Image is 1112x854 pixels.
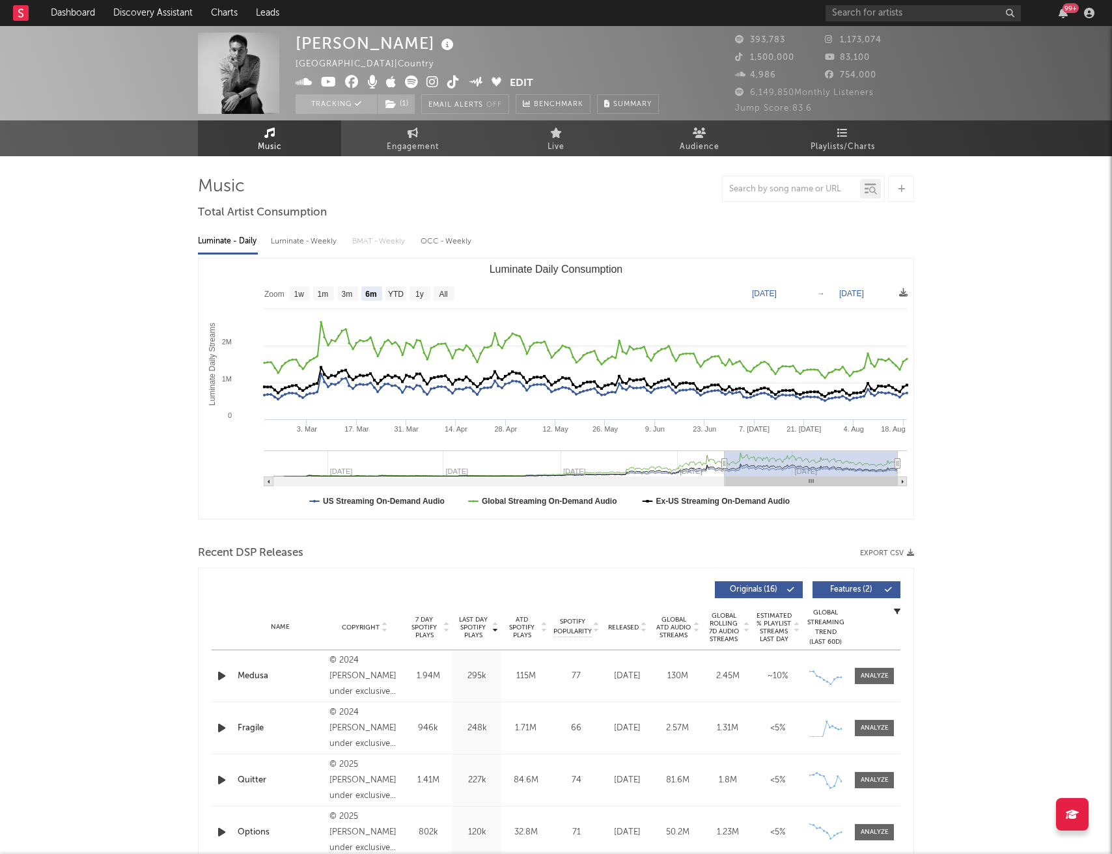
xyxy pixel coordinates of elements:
[238,622,323,632] div: Name
[222,338,232,346] text: 2M
[553,617,592,637] span: Spotify Popularity
[415,290,424,299] text: 1y
[365,290,376,299] text: 6m
[735,104,812,113] span: Jump Score: 83.6
[407,616,441,639] span: 7 Day Spotify Plays
[592,425,619,433] text: 26. May
[456,616,490,639] span: Last Day Spotify Plays
[407,826,449,839] div: 802k
[825,53,870,62] span: 83,100
[271,230,339,253] div: Luminate - Weekly
[553,722,599,735] div: 66
[656,722,699,735] div: 2.57M
[208,323,217,406] text: Luminate Daily Streams
[811,139,875,155] span: Playlists/Charts
[394,425,419,433] text: 31. Mar
[198,120,341,156] a: Music
[378,94,415,114] button: (1)
[706,612,742,643] span: Global Rolling 7D Audio Streams
[421,94,509,114] button: Email AlertsOff
[680,139,719,155] span: Audience
[228,411,232,419] text: 0
[825,71,876,79] span: 754,000
[341,120,484,156] a: Engagement
[494,425,517,433] text: 28. Apr
[735,89,874,97] span: 6,149,850 Monthly Listeners
[739,425,770,433] text: 7. [DATE]
[407,670,449,683] div: 1.94M
[377,94,415,114] span: ( 1 )
[656,497,790,506] text: Ex-US Streaming On-Demand Audio
[656,670,699,683] div: 130M
[605,774,649,787] div: [DATE]
[806,608,845,647] div: Global Streaming Trend (Last 60D)
[553,826,599,839] div: 71
[553,670,599,683] div: 77
[826,5,1021,21] input: Search for artists
[329,705,400,752] div: © 2024 [PERSON_NAME] under exclusive license to Atlantic Recording Corporation.
[294,290,305,299] text: 1w
[693,425,716,433] text: 23. Jun
[445,425,467,433] text: 14. Apr
[456,722,498,735] div: 248k
[881,425,905,433] text: 18. Aug
[844,425,864,433] text: 4. Aug
[505,722,547,735] div: 1.71M
[735,53,794,62] span: 1,500,000
[456,670,498,683] div: 295k
[505,774,547,787] div: 84.6M
[342,624,380,631] span: Copyright
[264,290,285,299] text: Zoom
[706,722,749,735] div: 1.31M
[860,549,914,557] button: Export CSV
[597,94,659,114] button: Summary
[548,139,564,155] span: Live
[323,497,445,506] text: US Streaming On-Demand Audio
[238,670,323,683] a: Medusa
[706,670,749,683] div: 2.45M
[296,33,457,54] div: [PERSON_NAME]
[388,290,404,299] text: YTD
[543,425,569,433] text: 12. May
[605,670,649,683] div: [DATE]
[222,375,232,383] text: 1M
[825,36,882,44] span: 1,173,074
[605,826,649,839] div: [DATE]
[723,184,860,195] input: Search by song name or URL
[258,139,282,155] span: Music
[342,290,353,299] text: 3m
[628,120,771,156] a: Audience
[198,230,258,253] div: Luminate - Daily
[198,545,303,561] span: Recent DSP Releases
[456,774,498,787] div: 227k
[735,71,776,79] span: 4,986
[786,425,821,433] text: 21. [DATE]
[297,425,318,433] text: 3. Mar
[756,722,799,735] div: <5%
[505,670,547,683] div: 115M
[456,826,498,839] div: 120k
[505,616,539,639] span: ATD Spotify Plays
[1063,3,1079,13] div: 99 +
[238,722,323,735] a: Fragile
[490,264,623,275] text: Luminate Daily Consumption
[484,120,628,156] a: Live
[656,826,699,839] div: 50.2M
[706,826,749,839] div: 1.23M
[756,774,799,787] div: <5%
[296,57,449,72] div: [GEOGRAPHIC_DATA] | Country
[407,722,449,735] div: 946k
[821,586,881,594] span: Features ( 2 )
[656,774,699,787] div: 81.6M
[296,94,377,114] button: Tracking
[756,612,792,643] span: Estimated % Playlist Streams Last Day
[387,139,439,155] span: Engagement
[813,581,900,598] button: Features(2)
[1059,8,1068,18] button: 99+
[238,826,323,839] a: Options
[505,826,547,839] div: 32.8M
[329,757,400,804] div: © 2025 [PERSON_NAME] under exclusive license to Atlantic Recording Corporation.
